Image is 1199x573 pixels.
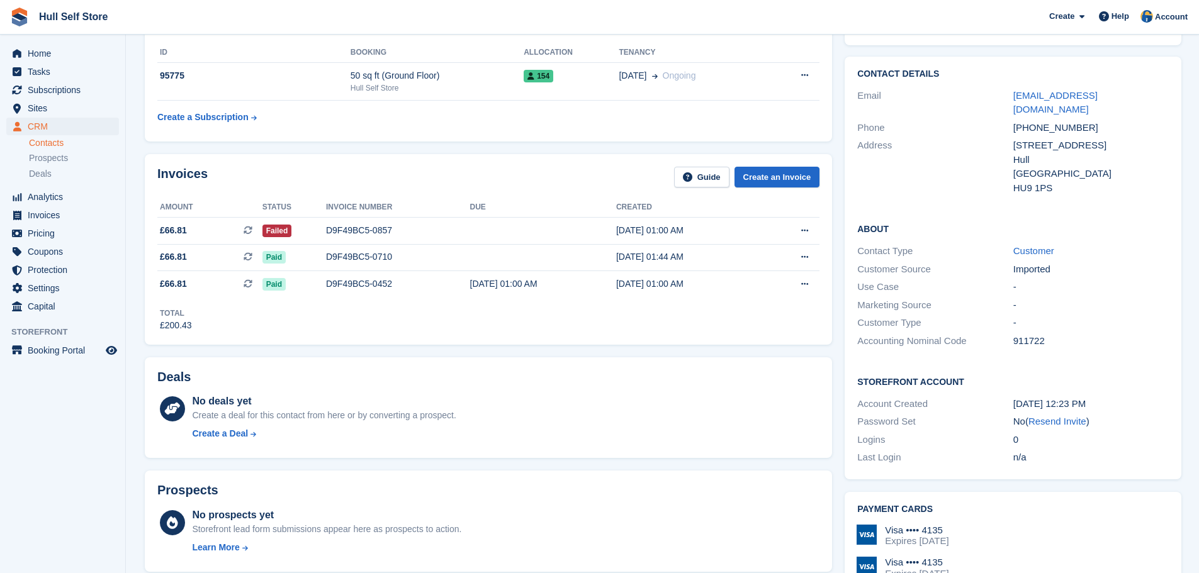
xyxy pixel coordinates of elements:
[674,167,729,187] a: Guide
[885,557,949,568] div: Visa •••• 4135
[524,43,619,63] th: Allocation
[157,483,218,498] h2: Prospects
[104,343,119,358] a: Preview store
[160,319,192,332] div: £200.43
[1013,414,1169,429] div: No
[326,197,470,218] th: Invoice number
[857,316,1013,330] div: Customer Type
[857,89,1013,117] div: Email
[28,298,103,315] span: Capital
[885,525,949,536] div: Visa •••• 4135
[160,250,187,264] span: £66.81
[34,6,113,27] a: Hull Self Store
[1025,416,1089,426] span: ( )
[1013,450,1169,465] div: n/a
[1013,433,1169,447] div: 0
[1013,280,1169,294] div: -
[6,99,119,117] a: menu
[1013,245,1054,256] a: Customer
[6,298,119,315] a: menu
[1140,10,1153,23] img: Hull Self Store
[6,279,119,297] a: menu
[28,243,103,260] span: Coupons
[262,197,326,218] th: Status
[157,167,208,187] h2: Invoices
[1013,153,1169,167] div: Hull
[192,427,248,440] div: Create a Deal
[28,99,103,117] span: Sites
[6,188,119,206] a: menu
[6,45,119,62] a: menu
[192,394,456,409] div: No deals yet
[619,43,768,63] th: Tenancy
[262,225,292,237] span: Failed
[28,225,103,242] span: Pricing
[857,334,1013,348] div: Accounting Nominal Code
[857,450,1013,465] div: Last Login
[857,262,1013,277] div: Customer Source
[6,261,119,279] a: menu
[262,251,286,264] span: Paid
[470,277,616,291] div: [DATE] 01:00 AM
[663,70,696,81] span: Ongoing
[1013,298,1169,313] div: -
[1028,416,1086,426] a: Resend Invite
[6,81,119,99] a: menu
[192,541,239,554] div: Learn More
[857,525,877,545] img: Visa Logo
[1013,121,1169,135] div: [PHONE_NUMBER]
[616,224,762,237] div: [DATE] 01:00 AM
[29,152,119,165] a: Prospects
[857,121,1013,135] div: Phone
[28,279,103,297] span: Settings
[11,326,125,338] span: Storefront
[351,82,524,94] div: Hull Self Store
[735,167,820,187] a: Create an Invoice
[885,535,949,547] div: Expires [DATE]
[157,106,257,129] a: Create a Subscription
[1013,90,1098,115] a: [EMAIL_ADDRESS][DOMAIN_NAME]
[192,508,461,523] div: No prospects yet
[160,277,187,291] span: £66.81
[10,8,29,26] img: stora-icon-8386f47178a22dfd0bd8f6a31ec36ba5ce8667c1dd55bd0f319d3a0aa187defe.svg
[524,70,553,82] span: 154
[6,118,119,135] a: menu
[29,167,119,181] a: Deals
[1112,10,1129,23] span: Help
[157,370,191,384] h2: Deals
[6,342,119,359] a: menu
[28,342,103,359] span: Booking Portal
[1013,181,1169,196] div: HU9 1PS
[326,250,470,264] div: D9F49BC5-0710
[160,224,187,237] span: £66.81
[857,222,1169,235] h2: About
[857,280,1013,294] div: Use Case
[28,81,103,99] span: Subscriptions
[1013,316,1169,330] div: -
[29,168,52,180] span: Deals
[857,397,1013,411] div: Account Created
[616,277,762,291] div: [DATE] 01:00 AM
[616,250,762,264] div: [DATE] 01:44 AM
[857,504,1169,515] h2: Payment cards
[1013,262,1169,277] div: Imported
[857,138,1013,195] div: Address
[1013,167,1169,181] div: [GEOGRAPHIC_DATA]
[351,43,524,63] th: Booking
[29,152,68,164] span: Prospects
[1155,11,1188,23] span: Account
[619,69,646,82] span: [DATE]
[157,197,262,218] th: Amount
[1013,397,1169,411] div: [DATE] 12:23 PM
[28,206,103,224] span: Invoices
[857,69,1169,79] h2: Contact Details
[160,308,192,319] div: Total
[616,197,762,218] th: Created
[28,118,103,135] span: CRM
[857,375,1169,387] h2: Storefront Account
[326,224,470,237] div: D9F49BC5-0857
[1013,138,1169,153] div: [STREET_ADDRESS]
[326,277,470,291] div: D9F49BC5-0452
[157,111,249,124] div: Create a Subscription
[28,45,103,62] span: Home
